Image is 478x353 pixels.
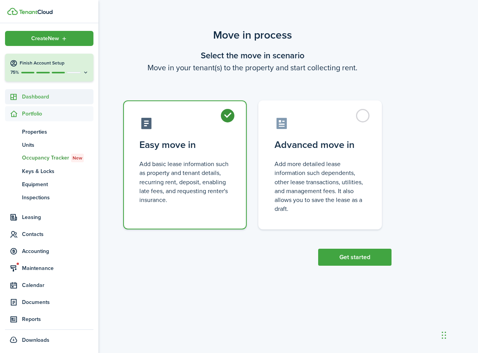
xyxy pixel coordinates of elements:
span: Maintenance [22,264,93,272]
a: Dashboard [5,89,93,104]
control-radio-card-title: Easy move in [139,138,231,152]
a: Occupancy TrackerNew [5,151,93,165]
a: Inspections [5,191,93,204]
span: Reports [22,315,93,323]
span: Units [22,141,93,149]
span: Inspections [22,193,93,202]
span: Create New [31,36,59,41]
span: Occupancy Tracker [22,154,93,162]
span: Properties [22,128,93,136]
a: Keys & Locks [5,165,93,178]
wizard-step-header-description: Move in your tenant(s) to the property and start collecting rent. [114,62,392,73]
button: Get started [318,249,392,266]
control-radio-card-description: Add basic lease information such as property and tenant details, recurring rent, deposit, enablin... [139,160,231,204]
a: Reports [5,312,93,327]
a: Units [5,138,93,151]
h4: Finish Account Setup [20,60,89,66]
control-radio-card-description: Add more detailed lease information such dependents, other lease transactions, utilities, and man... [275,160,366,213]
a: Equipment [5,178,93,191]
span: Contacts [22,230,93,238]
button: Open menu [5,31,93,46]
span: Portfolio [22,110,93,118]
iframe: Chat Widget [439,316,478,353]
span: Documents [22,298,93,306]
scenario-title: Move in process [114,27,392,43]
wizard-step-header-title: Select the move in scenario [114,49,392,62]
p: 75% [10,69,19,76]
span: Accounting [22,247,93,255]
span: Dashboard [22,93,93,101]
span: Calendar [22,281,93,289]
a: Properties [5,125,93,138]
control-radio-card-title: Advanced move in [275,138,366,152]
div: Drag [442,324,446,347]
span: Downloads [22,336,49,344]
img: TenantCloud [19,10,53,14]
span: Keys & Locks [22,167,93,175]
span: Equipment [22,180,93,188]
span: Leasing [22,213,93,221]
img: TenantCloud [7,8,18,15]
span: New [73,154,82,161]
button: Finish Account Setup75% [5,54,93,81]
